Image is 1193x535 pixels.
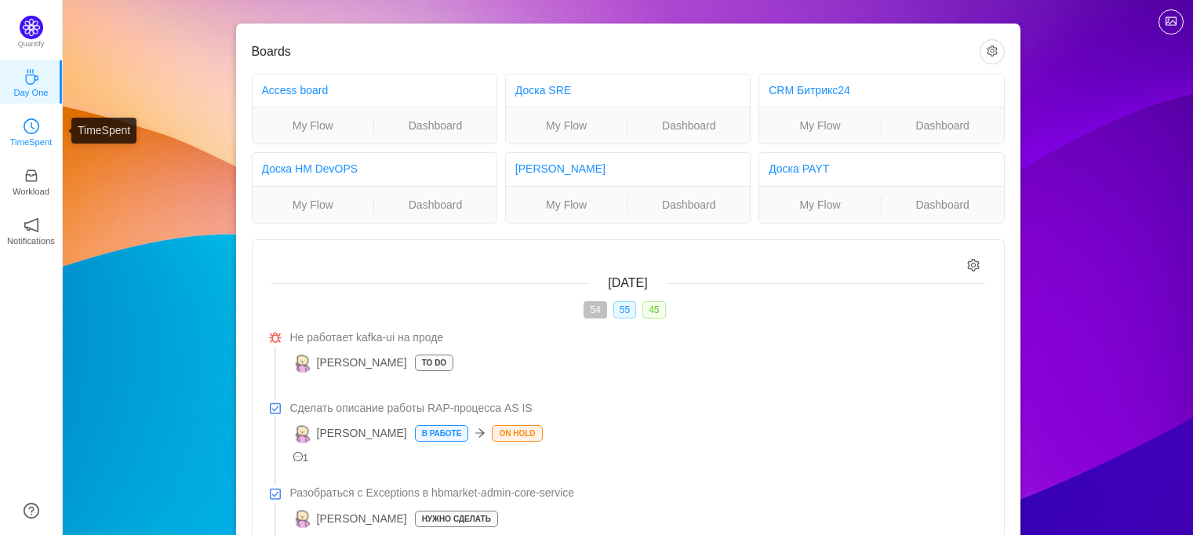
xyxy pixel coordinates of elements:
p: On Hold [493,426,541,441]
a: icon: inboxWorkload [24,173,39,188]
a: My Flow [253,117,374,134]
i: icon: coffee [24,69,39,85]
img: ПД [293,354,312,373]
p: Quantify [18,39,45,50]
a: Dashboard [627,117,750,134]
p: Day One [13,86,48,100]
a: СRM Битрикс24 [769,84,850,96]
a: Dashboard [882,117,1004,134]
span: Сделать описание работы RAP-процесса AS IS [290,400,533,417]
a: Dashboard [374,196,496,213]
span: 54 [584,301,606,318]
span: 1 [293,453,309,464]
span: [DATE] [608,276,647,289]
a: Не работает kafka-ui на проде [290,329,985,346]
a: Dashboard [374,117,496,134]
a: icon: notificationNotifications [24,222,39,238]
i: icon: message [293,452,304,462]
a: My Flow [506,196,627,213]
img: Quantify [20,16,43,39]
p: Workload [13,184,49,198]
a: My Flow [759,196,881,213]
a: Сделать описание работы RAP-процесса AS IS [290,400,985,417]
a: My Flow [253,196,374,213]
a: Dashboard [882,196,1004,213]
i: icon: notification [24,217,39,233]
p: TimeSpent [10,135,53,149]
span: [PERSON_NAME] [293,354,407,373]
span: 45 [642,301,665,318]
a: My Flow [759,117,881,134]
a: Разобраться с Exceptions в hbmarket-admin-core-service [290,485,985,501]
a: icon: clock-circleTimeSpent [24,123,39,139]
a: [PERSON_NAME] [515,162,606,175]
p: В работе [416,426,468,441]
p: Нужно сделать [416,511,497,526]
img: ПД [293,424,312,443]
i: icon: arrow-right [475,428,486,439]
h3: Boards [252,44,980,60]
i: icon: setting [967,259,980,272]
span: 55 [613,301,636,318]
a: Доска PAYT [769,162,829,175]
span: [PERSON_NAME] [293,424,407,443]
a: Доска HM DevOPS [262,162,358,175]
a: icon: coffeeDay One [24,74,39,89]
i: icon: clock-circle [24,118,39,134]
span: Не работает kafka-ui на проде [290,329,444,346]
span: [PERSON_NAME] [293,509,407,528]
a: Access board [262,84,329,96]
a: Dashboard [627,196,750,213]
span: Разобраться с Exceptions в hbmarket-admin-core-service [290,485,575,501]
p: Notifications [7,234,55,248]
p: To Do [416,355,453,370]
button: icon: setting [980,39,1005,64]
a: My Flow [506,117,627,134]
a: Доска SRE [515,84,571,96]
img: ПД [293,509,312,528]
button: icon: picture [1158,9,1184,35]
i: icon: inbox [24,168,39,184]
a: icon: question-circle [24,503,39,519]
